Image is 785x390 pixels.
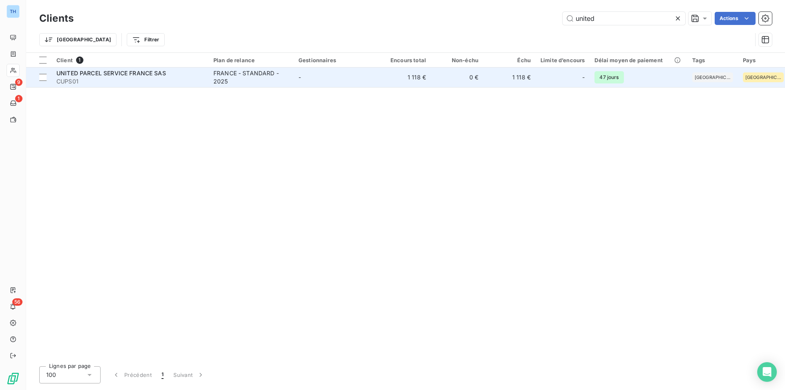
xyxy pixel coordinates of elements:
button: Filtrer [127,33,164,46]
span: [GEOGRAPHIC_DATA] [695,75,731,80]
a: 9 [7,80,19,93]
span: 9 [15,79,22,86]
span: - [298,74,301,81]
div: Encours total [384,57,426,63]
span: 56 [12,298,22,306]
span: CUPS01 [56,77,204,86]
button: [GEOGRAPHIC_DATA] [39,33,117,46]
span: [GEOGRAPHIC_DATA] [745,75,781,80]
div: FRANCE - STANDARD - 2025 [213,69,289,86]
div: Pays [743,57,784,63]
span: 1 [76,56,83,64]
td: 1 118 € [483,68,536,87]
button: Précédent [107,366,157,383]
button: Actions [715,12,756,25]
h3: Clients [39,11,74,26]
span: 1 [161,371,164,379]
span: Client [56,57,73,63]
div: Délai moyen de paiement [594,57,682,63]
span: 47 jours [594,71,624,83]
div: Gestionnaires [298,57,374,63]
div: Limite d’encours [541,57,585,63]
div: Non-échu [436,57,478,63]
span: - [582,73,585,81]
div: Tags [692,57,733,63]
span: 100 [46,371,56,379]
div: Échu [488,57,531,63]
div: Open Intercom Messenger [757,362,777,382]
input: Rechercher [563,12,685,25]
img: Logo LeanPay [7,372,20,385]
span: UNITED PARCEL SERVICE FRANCE SAS [56,70,166,77]
span: 1 [15,95,22,102]
td: 1 118 € [379,68,431,87]
td: 0 € [431,68,483,87]
a: 1 [7,97,19,110]
button: 1 [157,366,168,383]
div: TH [7,5,20,18]
div: Plan de relance [213,57,289,63]
button: Suivant [168,366,210,383]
